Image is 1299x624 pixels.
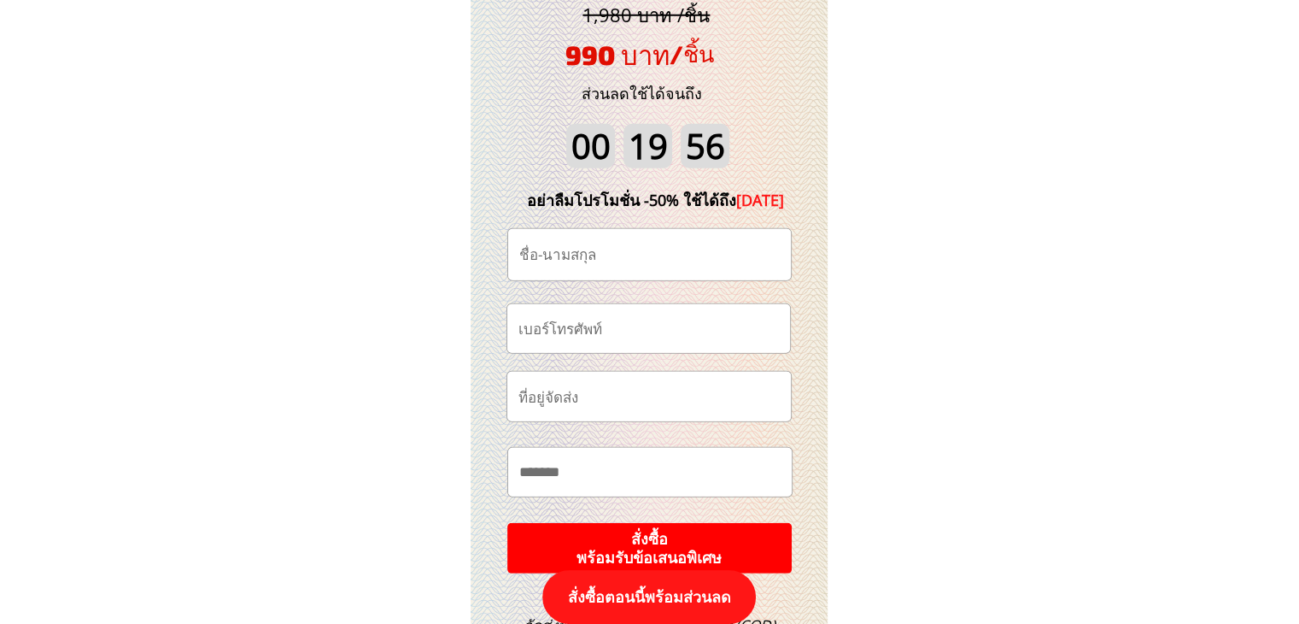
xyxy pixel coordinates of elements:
[514,372,784,421] input: ที่อยู่จัดส่ง
[736,190,784,210] span: [DATE]
[506,523,792,574] p: สั่งซื้อ พร้อมรับข้อเสนอพิเศษ
[582,2,710,27] span: 1,980 บาท /ชิ้น
[542,570,756,624] p: สั่งซื้อตอนนี้พร้อมส่วนลด
[670,39,714,67] span: /ชิ้น
[515,229,784,280] input: ชื่อ-นามสกุล
[559,81,725,106] h3: ส่วนลดใช้ได้จนถึง
[565,38,670,70] span: 990 บาท
[514,304,783,353] input: เบอร์โทรศัพท์
[501,188,810,213] div: อย่าลืมโปรโมชั่น -50% ใช้ได้ถึง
